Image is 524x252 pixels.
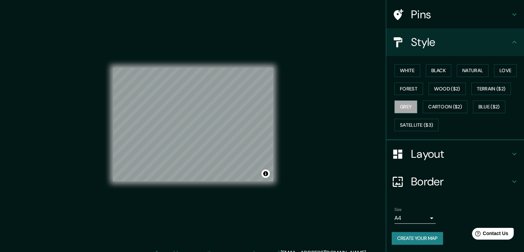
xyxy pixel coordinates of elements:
[473,100,505,113] button: Blue ($2)
[394,100,417,113] button: Grey
[411,35,510,49] h4: Style
[411,147,510,161] h4: Layout
[261,169,270,178] button: Toggle attribution
[426,64,452,77] button: Black
[411,175,510,188] h4: Border
[113,68,273,181] canvas: Map
[386,168,524,195] div: Border
[457,64,489,77] button: Natural
[394,213,436,224] div: A4
[394,83,423,95] button: Forest
[411,8,510,21] h4: Pins
[392,232,443,245] button: Create your map
[429,83,466,95] button: Wood ($2)
[471,83,511,95] button: Terrain ($2)
[394,64,420,77] button: White
[423,100,468,113] button: Cartoon ($2)
[394,119,439,132] button: Satellite ($3)
[394,207,402,213] label: Size
[386,28,524,56] div: Style
[463,225,516,244] iframe: Help widget launcher
[386,1,524,28] div: Pins
[494,64,517,77] button: Love
[386,140,524,168] div: Layout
